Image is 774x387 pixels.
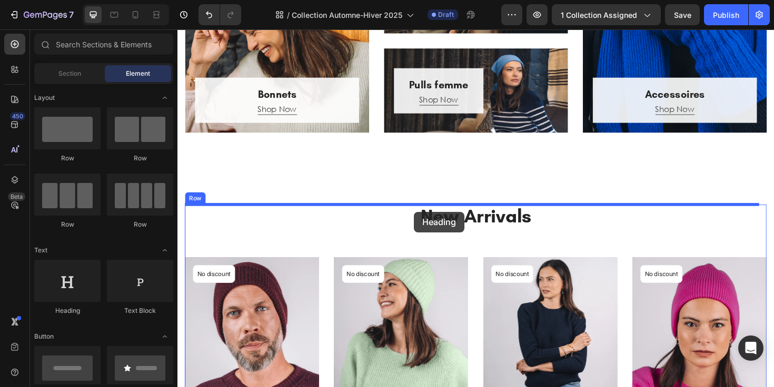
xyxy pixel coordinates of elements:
[199,4,241,25] div: Undo/Redo
[287,9,290,21] span: /
[704,4,748,25] button: Publish
[10,112,25,120] div: 450
[107,306,173,315] div: Text Block
[665,4,700,25] button: Save
[552,4,661,25] button: 1 collection assigned
[438,10,454,19] span: Draft
[4,4,78,25] button: 7
[126,69,150,78] span: Element
[107,220,173,229] div: Row
[674,11,691,19] span: Save
[738,335,763,361] div: Open Intercom Messenger
[34,332,54,341] span: Button
[8,192,25,201] div: Beta
[107,154,173,163] div: Row
[34,246,47,255] span: Text
[58,69,81,78] span: Section
[34,34,173,55] input: Search Sections & Elements
[34,220,101,229] div: Row
[34,306,101,315] div: Heading
[713,9,739,21] div: Publish
[69,8,74,21] p: 7
[34,154,101,163] div: Row
[156,328,173,345] span: Toggle open
[177,29,774,387] iframe: Design area
[561,9,637,21] span: 1 collection assigned
[34,93,55,103] span: Layout
[156,89,173,106] span: Toggle open
[292,9,402,21] span: Collection Automne-Hiver 2025
[156,242,173,259] span: Toggle open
